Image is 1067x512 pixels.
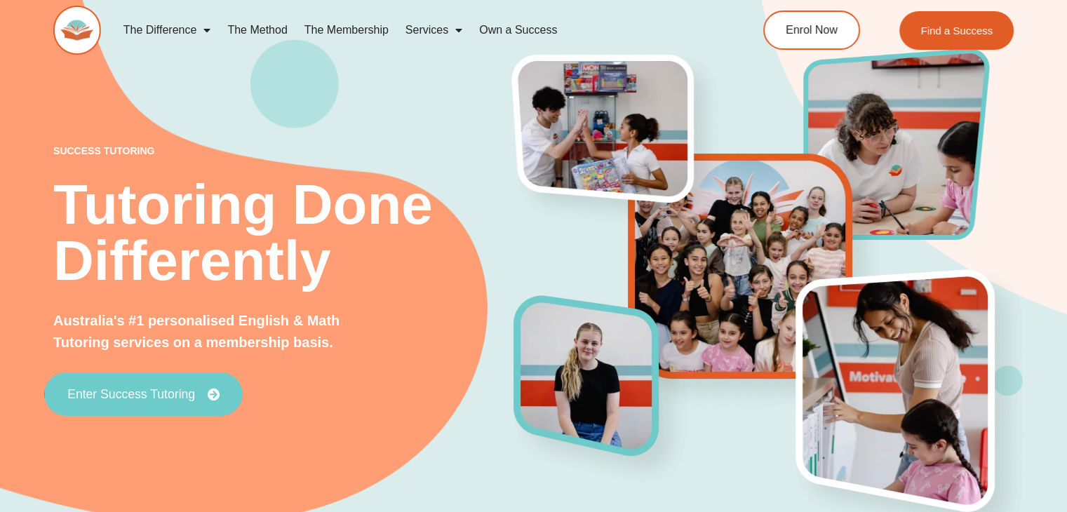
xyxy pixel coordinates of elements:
[833,354,1067,512] iframe: Chat Widget
[833,354,1067,512] div: Widget de chat
[44,373,243,417] a: Enter Success Tutoring
[471,14,565,46] a: Own a Success
[219,14,295,46] a: The Method
[67,389,195,401] span: Enter Success Tutoring
[53,310,390,353] p: Australia's #1 personalised English & Math Tutoring services on a membership basis.
[53,177,514,289] h2: Tutoring Done Differently
[115,14,220,46] a: The Difference
[899,11,1014,50] a: Find a Success
[53,146,514,156] p: success tutoring
[763,11,860,50] a: Enrol Now
[115,14,709,46] nav: Menu
[397,14,471,46] a: Services
[296,14,397,46] a: The Membership
[786,25,838,36] span: Enrol Now
[920,25,993,36] span: Find a Success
